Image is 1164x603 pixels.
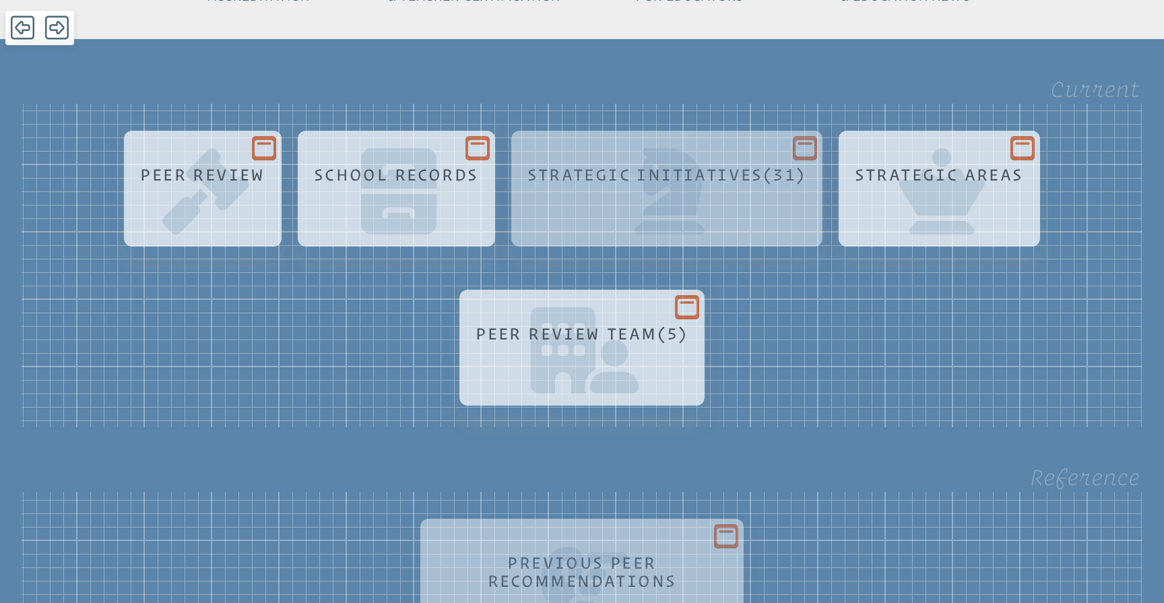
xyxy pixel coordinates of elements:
[437,554,727,590] h1: Previous Peer Recommendations
[527,166,806,184] h1: Strategic Initiatives
[11,14,34,41] span: Back
[1030,465,1140,490] legend: Reference
[140,166,265,184] h1: Peer Review
[1050,77,1140,102] legend: Current
[657,324,688,343] span: (5)
[45,14,69,41] span: Forward
[855,166,1024,184] h1: Strategic Areas
[314,166,479,184] h1: School Records
[476,325,688,343] h1: Peer Review Team
[763,165,806,184] span: (31)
